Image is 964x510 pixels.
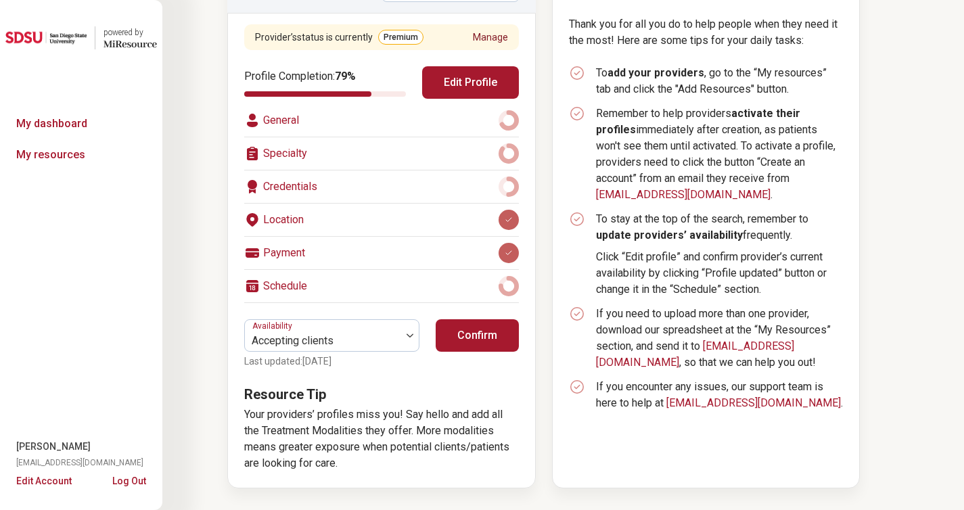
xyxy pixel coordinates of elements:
[378,30,423,45] span: Premium
[255,30,423,45] div: Provider’s status is currently
[16,457,143,469] span: [EMAIL_ADDRESS][DOMAIN_NAME]
[596,249,844,298] p: Click “Edit profile” and confirm provider’s current availability by clicking “Profile updated” bu...
[112,474,146,485] button: Log Out
[596,211,844,244] p: To stay at the top of the search, remember to frequently.
[244,354,419,369] p: Last updated: [DATE]
[473,30,508,45] a: Manage
[252,321,295,331] label: Availability
[607,66,704,79] strong: add your providers
[244,68,406,97] div: Profile Completion:
[244,137,519,170] div: Specialty
[5,22,87,54] img: San Diego State University
[596,188,771,201] a: [EMAIL_ADDRESS][DOMAIN_NAME]
[244,270,519,302] div: Schedule
[335,70,356,83] span: 79 %
[596,379,844,411] p: If you encounter any issues, our support team is here to help at .
[569,16,844,49] p: Thank you for all you do to help people when they need it the most! Here are some tips for your d...
[16,440,91,454] span: [PERSON_NAME]
[244,237,519,269] div: Payment
[244,385,519,404] h3: Resource Tip
[244,204,519,236] div: Location
[244,170,519,203] div: Credentials
[596,306,844,371] p: If you need to upload more than one provider, download our spreadsheet at the “My Resources” sect...
[666,396,841,409] a: [EMAIL_ADDRESS][DOMAIN_NAME]
[596,106,844,203] p: Remember to help providers immediately after creation, as patients won't see them until activated...
[104,26,157,39] div: powered by
[596,65,844,97] p: To , go to the “My resources” tab and click the "Add Resources" button.
[596,229,743,241] strong: update providers’ availability
[244,407,519,471] p: Your providers’ profiles miss you! Say hello and add all the Treatment Modalities they offer. Mor...
[5,22,157,54] a: San Diego State Universitypowered by
[244,104,519,137] div: General
[436,319,519,352] button: Confirm
[422,66,519,99] button: Edit Profile
[16,474,72,488] button: Edit Account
